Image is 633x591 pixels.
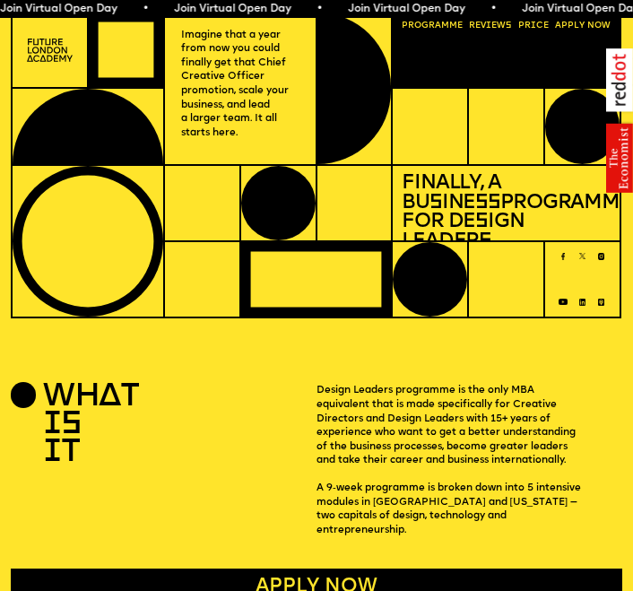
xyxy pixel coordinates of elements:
[397,17,467,34] a: Programme
[514,17,553,34] a: Price
[475,193,500,213] span: ss
[475,212,488,232] span: s
[181,29,299,140] p: Imagine that a year from now you could finally get that Chief Creative Officer promotion, scale y...
[551,17,615,34] a: Apply now
[479,231,491,252] span: s
[555,22,561,30] span: A
[316,4,323,14] span: •
[43,384,93,467] h2: WHAT IS IT
[465,17,516,34] a: Reviews
[490,4,497,14] span: •
[143,4,149,14] span: •
[402,174,611,251] h1: Finally, a Bu ine Programme for De ign Leader
[429,193,442,213] span: s
[316,384,622,537] p: Design Leaders programme is the only MBA equivalent that is made specifically for Creative Direct...
[435,22,441,30] span: a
